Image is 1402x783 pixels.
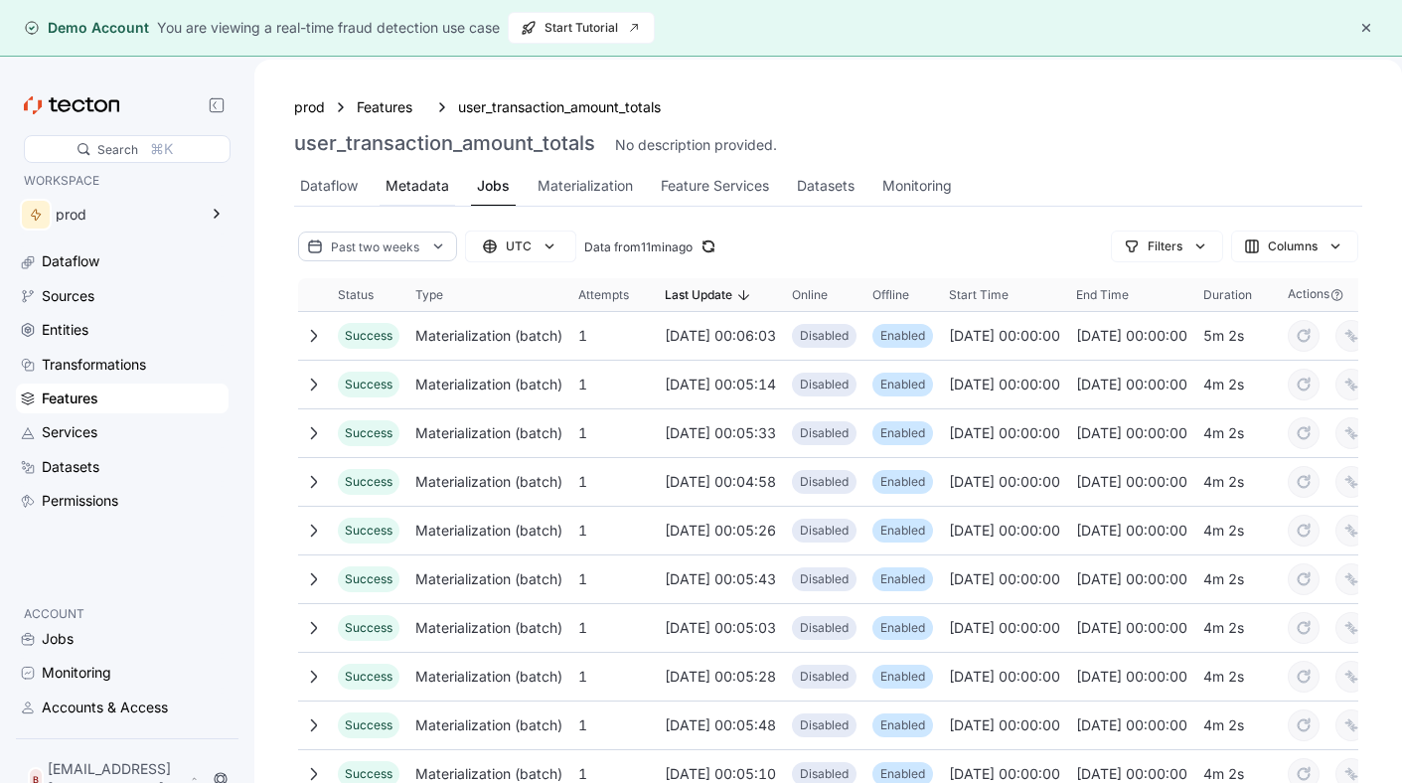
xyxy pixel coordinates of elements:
[880,618,925,638] p: Enabled
[16,693,229,722] a: Accounts & Access
[415,287,443,303] span: Type
[665,287,732,303] span: Last Update
[150,138,173,160] div: ⌘K
[941,316,1068,356] div: [DATE] 00:00:00
[1335,417,1367,449] button: overwrite
[157,17,500,39] div: You are viewing a real-time fraud detection use case
[477,175,510,197] div: Jobs
[345,523,392,538] span: Success
[1068,279,1195,311] button: End Time
[657,608,784,648] div: [DATE] 00:05:03
[657,657,784,697] div: [DATE] 00:05:28
[1288,466,1320,498] button: retry
[97,140,138,159] div: Search
[1335,563,1367,595] button: overwrite
[941,462,1068,502] div: [DATE] 00:00:00
[1068,462,1195,502] div: [DATE] 00:00:00
[407,462,570,502] div: Materialization (batch)
[1335,661,1367,693] button: overwrite
[657,559,784,599] div: [DATE] 00:05:43
[345,620,392,635] span: Success
[1288,563,1320,595] button: retry
[1068,511,1195,550] div: [DATE] 00:00:00
[42,319,88,341] div: Entities
[465,231,576,262] button: UTC
[16,417,229,447] a: Services
[345,474,392,489] span: Success
[1068,559,1195,599] div: [DATE] 00:00:00
[407,705,570,745] div: Materialization (batch)
[407,511,570,550] div: Materialization (batch)
[345,425,392,440] span: Success
[42,697,168,718] div: Accounts & Access
[24,171,221,191] p: WORKSPACE
[458,96,661,118] a: user_transaction_amount_totals
[294,131,595,155] h3: user_transaction_amount_totals
[657,316,784,356] div: [DATE] 00:06:03
[1231,231,1358,262] button: Columns
[615,135,777,155] div: No description provided.
[16,452,229,482] a: Datasets
[1195,657,1280,697] div: 4m 2s
[1195,279,1280,311] button: Duration
[16,384,229,413] a: Features
[16,486,229,516] a: Permissions
[16,315,229,345] a: Entities
[1195,705,1280,745] div: 4m 2s
[16,624,229,654] a: Jobs
[345,717,392,732] span: Success
[1195,413,1280,453] div: 4m 2s
[1068,316,1195,356] div: [DATE] 00:00:00
[941,413,1068,453] div: [DATE] 00:00:00
[1268,236,1318,256] div: Columns
[941,365,1068,404] div: [DATE] 00:00:00
[16,246,229,276] a: Dataflow
[1148,236,1182,256] div: Filters
[880,521,925,541] p: Enabled
[42,250,99,272] div: Dataflow
[42,354,146,376] div: Transformations
[1288,515,1320,547] button: retry
[800,326,849,346] p: Disabled
[345,377,392,391] span: Success
[1076,287,1129,303] span: End Time
[872,287,909,303] span: Offline
[1288,417,1320,449] button: retry
[1329,287,1345,303] svg: Info
[941,511,1068,550] div: [DATE] 00:00:00
[24,18,149,38] div: Demo Account
[506,236,532,256] div: UTC
[800,521,849,541] p: Disabled
[294,96,325,118] a: prod
[16,350,229,380] a: Transformations
[661,175,769,197] div: Feature Services
[300,175,358,197] div: Dataflow
[882,175,952,197] div: Monitoring
[880,423,925,443] p: Enabled
[1288,661,1320,693] button: retry
[941,559,1068,599] div: [DATE] 00:00:00
[800,667,849,687] p: Disabled
[800,375,849,394] p: Disabled
[345,571,392,586] span: Success
[42,388,98,409] div: Features
[42,285,94,307] div: Sources
[1195,608,1280,648] div: 4m 2s
[570,316,657,356] div: 1
[1195,462,1280,502] div: 4m 2s
[570,608,657,648] div: 1
[657,413,784,453] div: [DATE] 00:05:33
[42,662,111,684] div: Monitoring
[42,490,118,512] div: Permissions
[941,657,1068,697] div: [DATE] 00:00:00
[941,279,1068,311] button: Start Time
[407,608,570,648] div: Materialization (batch)
[1335,369,1367,400] button: overwrite
[42,421,97,443] div: Services
[1288,369,1320,400] button: retry
[538,175,633,197] div: Materialization
[357,96,426,118] a: Features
